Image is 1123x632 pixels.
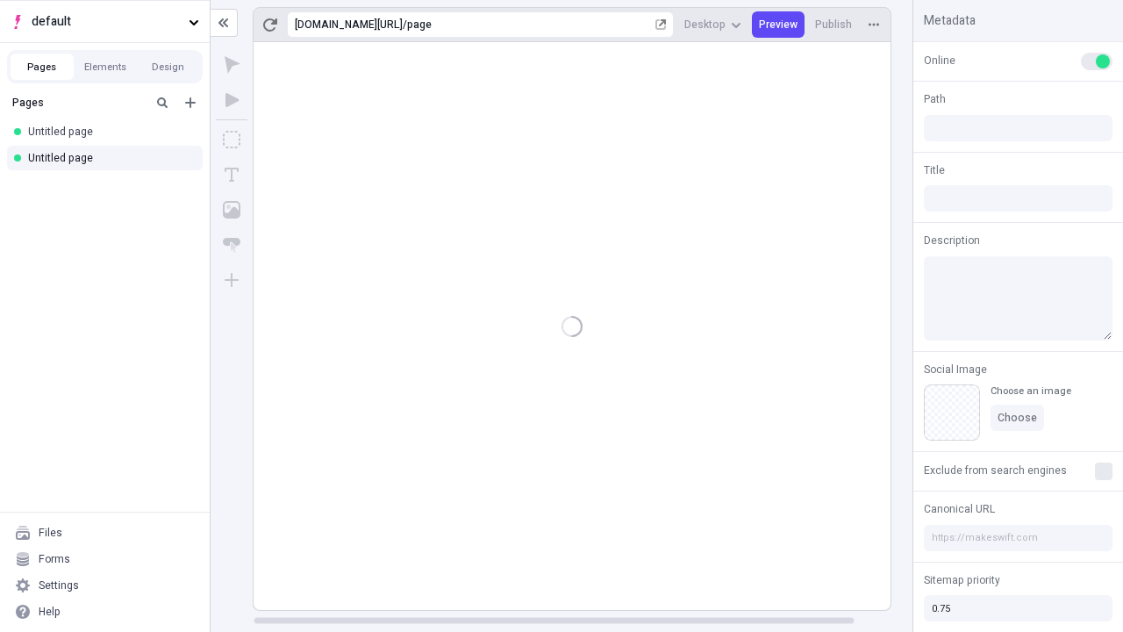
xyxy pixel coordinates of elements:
[28,125,189,139] div: Untitled page
[808,11,859,38] button: Publish
[39,526,62,540] div: Files
[991,384,1071,398] div: Choose an image
[924,53,955,68] span: Online
[752,11,805,38] button: Preview
[998,411,1037,425] span: Choose
[407,18,652,32] div: page
[39,605,61,619] div: Help
[759,18,798,32] span: Preview
[28,151,189,165] div: Untitled page
[924,233,980,248] span: Description
[216,159,247,190] button: Text
[137,54,200,80] button: Design
[11,54,74,80] button: Pages
[924,362,987,377] span: Social Image
[295,18,403,32] div: [URL][DOMAIN_NAME]
[924,162,945,178] span: Title
[216,194,247,226] button: Image
[677,11,748,38] button: Desktop
[924,572,1000,588] span: Sitemap priority
[12,96,145,110] div: Pages
[32,12,182,32] span: default
[924,525,1112,551] input: https://makeswift.com
[924,91,946,107] span: Path
[216,124,247,155] button: Box
[39,552,70,566] div: Forms
[403,18,407,32] div: /
[39,578,79,592] div: Settings
[684,18,726,32] span: Desktop
[216,229,247,261] button: Button
[180,92,201,113] button: Add new
[815,18,852,32] span: Publish
[924,501,995,517] span: Canonical URL
[991,405,1044,431] button: Choose
[74,54,137,80] button: Elements
[924,463,1067,478] span: Exclude from search engines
